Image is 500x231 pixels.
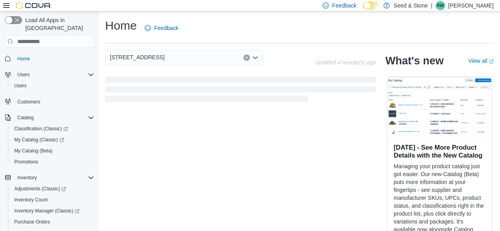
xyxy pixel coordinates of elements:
button: Users [8,80,97,91]
span: My Catalog (Classic) [14,137,64,143]
span: Promotions [14,159,38,165]
a: Purchase Orders [11,217,53,227]
input: Dark Mode [363,2,379,10]
button: Open list of options [252,54,258,61]
span: AW [436,1,444,10]
button: My Catalog (Beta) [8,145,97,156]
button: Inventory [14,173,40,182]
span: Adjustments (Classic) [14,186,66,192]
span: Home [17,56,30,62]
a: Adjustments (Classic) [8,183,97,194]
span: Purchase Orders [11,217,94,227]
span: Inventory [14,173,94,182]
a: My Catalog (Classic) [11,135,67,145]
span: Customers [17,99,40,105]
span: Load All Apps in [GEOGRAPHIC_DATA] [22,16,94,32]
svg: External link [489,59,494,64]
button: Catalog [2,112,97,123]
button: Catalog [14,113,37,122]
span: My Catalog (Classic) [11,135,94,145]
span: Users [14,83,26,89]
span: Catalog [17,115,34,121]
span: [STREET_ADDRESS] [110,53,164,62]
button: Customers [2,96,97,107]
span: Classification (Classic) [11,124,94,133]
span: Users [11,81,94,90]
p: [PERSON_NAME] [448,1,494,10]
button: Home [2,53,97,64]
a: Classification (Classic) [11,124,71,133]
span: Promotions [11,157,94,167]
span: Classification (Classic) [14,126,68,132]
a: Inventory Manager (Classic) [8,205,97,216]
span: Home [14,53,94,63]
span: My Catalog (Beta) [14,148,53,154]
span: Customers [14,97,94,107]
a: Adjustments (Classic) [11,184,69,193]
a: My Catalog (Classic) [8,134,97,145]
img: Cova [16,2,51,9]
button: Purchase Orders [8,216,97,227]
span: Users [14,70,94,79]
a: My Catalog (Beta) [11,146,56,156]
p: | [431,1,432,10]
a: Promotions [11,157,42,167]
a: Feedback [142,20,181,36]
a: View allExternal link [468,58,494,64]
span: Loading [105,78,376,103]
span: Users [17,71,30,78]
span: Feedback [154,24,178,32]
button: Users [2,69,97,80]
p: Seed & Stone [394,1,428,10]
button: Promotions [8,156,97,167]
div: Alex Wang [436,1,445,10]
span: Inventory Count [11,195,94,205]
span: Inventory [17,175,37,181]
button: Users [14,70,33,79]
a: Classification (Classic) [8,123,97,134]
span: Feedback [332,2,356,9]
button: Inventory [2,172,97,183]
a: Home [14,54,33,64]
p: Updated 4 minute(s) ago [315,59,376,66]
a: Inventory Manager (Classic) [11,206,83,216]
span: My Catalog (Beta) [11,146,94,156]
h3: [DATE] - See More Product Details with the New Catalog [394,143,485,159]
button: Clear input [243,54,250,61]
span: Adjustments (Classic) [11,184,94,193]
span: Inventory Count [14,197,48,203]
span: Inventory Manager (Classic) [14,208,79,214]
a: Customers [14,97,43,107]
a: Users [11,81,30,90]
h2: What's new [385,54,443,67]
span: Inventory Manager (Classic) [11,206,94,216]
button: Inventory Count [8,194,97,205]
span: Purchase Orders [14,219,50,225]
a: Inventory Count [11,195,51,205]
span: Catalog [14,113,94,122]
h1: Home [105,18,137,34]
